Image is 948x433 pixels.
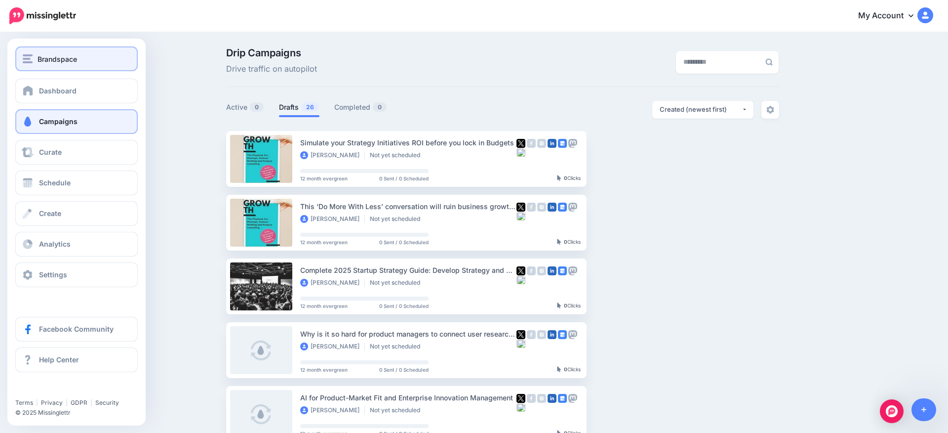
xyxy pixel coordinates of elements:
[564,239,567,245] b: 0
[15,385,92,394] iframe: Twitter Follow Button
[15,201,138,226] a: Create
[516,212,525,220] img: bluesky-grey-square.png
[548,394,556,403] img: linkedin-square.png
[379,367,429,372] span: 0 Sent / 0 Scheduled
[379,303,429,308] span: 0 Sent / 0 Scheduled
[527,203,536,212] img: facebook-grey-square.png
[516,275,525,284] img: bluesky-grey-square.png
[548,139,556,148] img: linkedin-square.png
[527,139,536,148] img: facebook-grey-square.png
[557,303,561,308] img: pointer-grey-darker.png
[370,279,425,287] li: Not yet scheduled
[848,4,933,28] a: My Account
[9,7,76,24] img: Missinglettr
[250,102,264,112] span: 0
[15,79,138,103] a: Dashboard
[15,408,145,418] li: © 2025 Missinglettr
[226,101,264,113] a: Active0
[516,330,525,339] img: twitter-square.png
[41,399,63,406] a: Privacy
[537,139,546,148] img: instagram-grey-square.png
[516,148,525,157] img: bluesky-grey-square.png
[558,394,567,403] img: google_business-square.png
[15,262,138,287] a: Settings
[660,105,742,114] div: Created (newest first)
[564,175,567,181] b: 0
[39,178,71,187] span: Schedule
[300,201,516,212] div: This ‘Do More With Less’ conversation will ruin business growth in [DATE].
[39,270,67,279] span: Settings
[300,240,348,245] span: 12 month evergreen
[300,279,365,287] li: [PERSON_NAME]
[564,366,567,372] b: 0
[15,317,138,342] a: Facebook Community
[39,240,71,248] span: Analytics
[568,330,577,339] img: mastodon-grey-square.png
[300,328,516,340] div: Why is it so hard for product managers to connect user research to business impact?
[548,266,556,275] img: linkedin-square.png
[557,239,581,245] div: Clicks
[15,171,138,195] a: Schedule
[66,399,68,406] span: |
[300,406,365,414] li: [PERSON_NAME]
[516,203,525,212] img: twitter-square.png
[300,392,516,403] div: AI for Product-Market Fit and Enterprise Innovation Management
[379,176,429,181] span: 0 Sent / 0 Scheduled
[370,215,425,223] li: Not yet scheduled
[15,347,138,372] a: Help Center
[15,399,33,406] a: Terms
[15,140,138,165] a: Curate
[334,101,387,113] a: Completed0
[548,203,556,212] img: linkedin-square.png
[279,101,319,113] a: Drafts26
[39,325,114,333] span: Facebook Community
[516,394,525,403] img: twitter-square.png
[15,109,138,134] a: Campaigns
[765,58,773,66] img: search-grey-6.png
[557,239,561,245] img: pointer-grey-darker.png
[537,394,546,403] img: instagram-grey-square.png
[537,266,546,275] img: instagram-grey-square.png
[516,266,525,275] img: twitter-square.png
[39,209,61,217] span: Create
[558,139,567,148] img: google_business-square.png
[557,303,581,309] div: Clicks
[300,215,365,223] li: [PERSON_NAME]
[300,367,348,372] span: 12 month evergreen
[516,403,525,412] img: bluesky-grey-square.png
[36,399,38,406] span: |
[300,176,348,181] span: 12 month evergreen
[527,330,536,339] img: facebook-grey-square.png
[537,203,546,212] img: instagram-grey-square.png
[557,175,581,181] div: Clicks
[548,330,556,339] img: linkedin-square.png
[370,406,425,414] li: Not yet scheduled
[370,151,425,159] li: Not yet scheduled
[652,101,753,119] button: Created (newest first)
[39,117,78,126] span: Campaigns
[373,102,387,112] span: 0
[766,106,774,114] img: settings-grey.png
[15,46,138,71] button: Brandspace
[537,330,546,339] img: instagram-grey-square.png
[558,330,567,339] img: google_business-square.png
[564,303,567,308] b: 0
[300,264,516,276] div: Complete 2025 Startup Strategy Guide: Develop Strategy and Be Fundraising Ready in 72 hours
[568,266,577,275] img: mastodon-grey-square.png
[300,137,516,148] div: Simulate your Strategy Initiatives ROI before you lock in Budgets
[15,232,138,257] a: Analytics
[516,339,525,348] img: bluesky-grey-square.png
[568,203,577,212] img: mastodon-grey-square.png
[557,366,561,372] img: pointer-grey-darker.png
[527,266,536,275] img: facebook-grey-square.png
[557,175,561,181] img: pointer-grey-darker.png
[226,63,317,76] span: Drive traffic on autopilot
[370,343,425,350] li: Not yet scheduled
[39,355,79,364] span: Help Center
[90,399,92,406] span: |
[71,399,87,406] a: GDPR
[558,203,567,212] img: google_business-square.png
[379,240,429,245] span: 0 Sent / 0 Scheduled
[300,343,365,350] li: [PERSON_NAME]
[880,399,904,423] div: Open Intercom Messenger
